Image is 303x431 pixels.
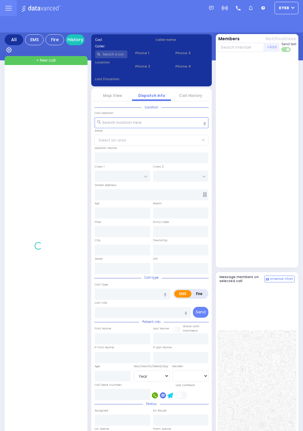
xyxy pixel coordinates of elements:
[218,36,240,42] button: Members
[153,257,158,261] label: ZIP
[134,364,170,368] div: Year/Month/Week/Day
[266,278,269,281] img: comment-alt.png
[135,50,168,56] span: Phone 1
[99,137,126,143] span: Select an area
[203,192,207,197] span: Other building occupants
[176,383,195,387] label: Use Callback
[95,44,148,49] label: Caller:
[95,37,148,42] label: Cad:
[95,282,108,287] label: Call Type
[153,238,167,242] label: Township
[95,201,100,206] label: Apt
[141,275,162,280] span: Call type
[95,183,117,187] label: Street Address
[175,50,208,56] span: Phone 3
[135,64,168,69] span: Phone 2
[25,34,44,45] div: EMS
[153,345,172,350] label: P Last Name
[183,324,199,328] small: Share with
[142,105,161,110] span: Location
[95,257,103,261] label: State
[220,275,265,283] h5: Message members on selected call
[95,301,107,305] label: Call Info
[21,4,62,12] img: Logo
[95,345,114,350] label: P First Name
[95,238,100,242] label: City
[175,64,208,69] span: Phone 4
[95,326,111,331] label: First Name
[143,402,160,406] span: Status
[95,128,103,133] label: Areas
[153,201,162,206] label: Room
[5,34,23,45] div: All
[153,427,171,431] label: From Scene
[95,427,109,431] label: On Scene
[139,320,164,324] span: Patient info
[103,93,122,98] a: Map View
[275,2,298,14] button: ky68
[95,408,108,413] label: Assigned
[153,326,169,331] label: Last Name
[153,408,167,413] label: En Route
[209,6,214,11] img: message.svg
[95,50,128,58] input: Search a contact
[95,60,128,65] label: Location
[191,290,207,298] label: Fire
[45,34,64,45] div: Fire
[179,93,202,98] a: Call History
[281,42,297,46] span: Send text
[95,220,101,224] label: Floor
[156,37,208,42] label: Caller name
[193,307,208,318] button: Send
[66,34,84,45] a: History
[218,43,264,52] input: Search member
[138,93,165,98] a: Dispatch info
[264,276,295,282] button: Internal Chat
[95,146,117,150] label: Location Name
[172,364,183,368] label: Gender
[279,5,289,11] span: ky68
[266,36,296,42] button: Notifications
[153,220,169,224] label: Entry Code
[153,164,164,169] label: Cross 2
[174,290,191,298] label: EMS
[95,383,122,387] label: Call back number
[95,117,208,128] input: Search location here
[95,77,152,81] label: Last 3 location
[95,364,100,368] label: Age
[36,58,56,63] span: + New call
[183,329,198,333] span: members
[270,277,293,281] span: Internal Chat
[281,46,291,53] label: Turn off text
[95,111,113,115] label: Call Location
[95,164,105,169] label: Cross 1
